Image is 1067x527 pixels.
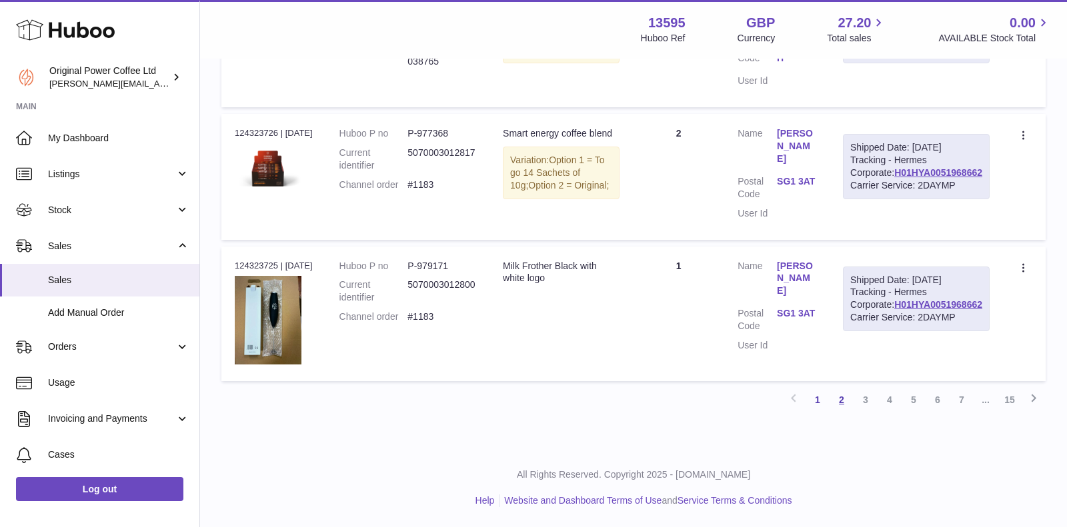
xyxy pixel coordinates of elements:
img: 1713352791.jpg [235,276,301,364]
span: 27.20 [838,14,871,32]
a: 2 [830,388,854,412]
dt: Current identifier [339,278,408,304]
a: SG1 3AT [777,307,816,320]
a: 15 [998,388,1022,412]
span: ... [974,388,998,412]
span: Option 2 = Original; [528,180,609,191]
a: 5 [902,388,926,412]
span: Option 1 = To go 14 Sachets of 10g; [510,155,605,191]
div: Tracking - Hermes Corporate: [843,266,990,332]
dd: P-979171 [407,260,476,272]
dd: 5070003012817 [407,147,476,172]
div: Shipped Date: [DATE] [850,141,982,154]
div: Tracking - Hermes Corporate: [843,134,990,199]
div: Original Power Coffee Ltd [49,65,169,90]
span: Cases [48,448,189,461]
div: Variation: [503,147,620,199]
dd: 5070003012800 [407,278,476,304]
dt: Channel order [339,179,408,191]
dt: Postal Code [738,307,777,332]
span: 0.00 [1010,14,1036,32]
a: 27.20 Total sales [827,14,886,45]
a: 1 [806,388,830,412]
span: Listings [48,168,175,181]
strong: 13595 [648,14,686,32]
a: [PERSON_NAME] [777,127,816,165]
div: Huboo Ref [641,32,686,45]
span: Sales [48,240,175,253]
div: Carrier Service: 2DAYMP [850,179,982,192]
a: 7 [950,388,974,412]
div: Carrier Service: 2DAYMP [850,311,982,324]
a: 3 [854,388,878,412]
dt: Channel order [339,310,408,323]
a: 4 [878,388,902,412]
a: Website and Dashboard Terms of Use [504,495,662,506]
div: 124323725 | [DATE] [235,260,313,272]
dt: Name [738,260,777,301]
dd: #1183 [407,179,476,191]
a: SG1 3AT [777,175,816,188]
div: 124323726 | [DATE] [235,127,313,139]
dt: Postal Code [738,175,777,201]
img: aline@drinkpowercoffee.com [16,67,36,87]
span: Add Manual Order [48,306,189,319]
div: Milk Frother Black with white logo [503,260,620,285]
a: Help [475,495,495,506]
span: Usage [48,376,189,389]
span: AVAILABLE Stock Total [938,32,1051,45]
dt: Huboo P no [339,127,408,140]
div: Currency [738,32,776,45]
div: Shipped Date: [DATE] [850,274,982,286]
span: Stock [48,204,175,217]
a: Log out [16,477,183,501]
dt: Name [738,127,777,169]
span: Invoicing and Payments [48,412,175,425]
span: Total sales [827,32,886,45]
dt: User Id [738,339,777,352]
a: [PERSON_NAME] [777,260,816,298]
dt: User Id [738,75,777,87]
div: Smart energy coffee blend [503,127,620,140]
dt: Current identifier [339,147,408,172]
li: and [499,494,792,507]
dt: User Id [738,207,777,220]
span: Orders [48,340,175,353]
span: [PERSON_NAME][EMAIL_ADDRESS][DOMAIN_NAME] [49,78,267,89]
td: 1 [633,247,724,382]
dd: #1183 [407,310,476,323]
img: power-coffee-sachet-box-02.04.24.v2.png [235,144,301,194]
a: H01HYA0051968662 [894,167,982,178]
dt: Huboo P no [339,260,408,272]
strong: GBP [746,14,775,32]
dd: P-977368 [407,127,476,140]
a: H01HYA0051968662 [894,299,982,310]
span: Sales [48,274,189,286]
span: My Dashboard [48,132,189,145]
a: 6 [926,388,950,412]
a: Service Terms & Conditions [678,495,792,506]
a: 0.00 AVAILABLE Stock Total [938,14,1051,45]
td: 2 [633,114,724,239]
p: All Rights Reserved. Copyright 2025 - [DOMAIN_NAME] [211,468,1056,481]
